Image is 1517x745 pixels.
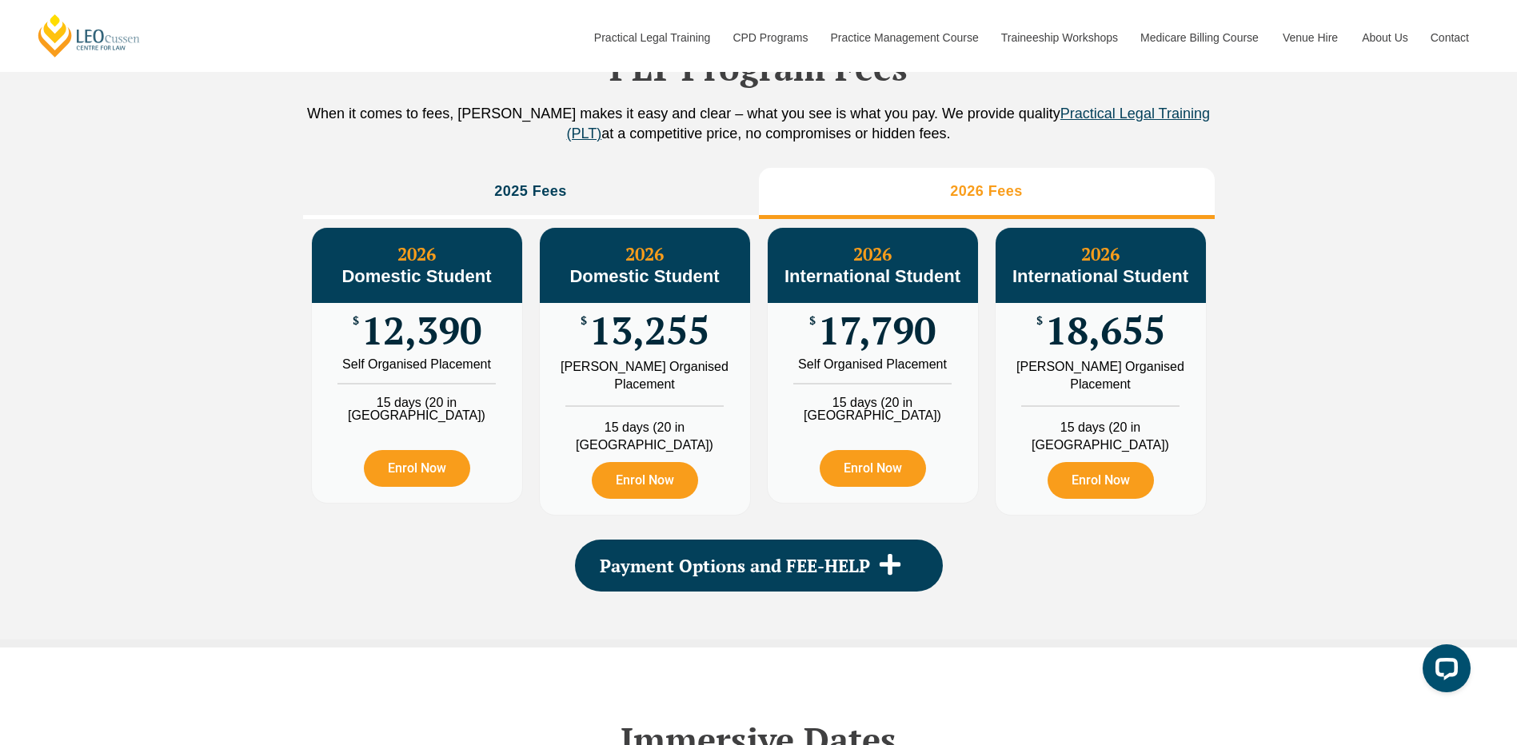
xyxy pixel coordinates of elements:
h3: 2026 Fees [950,182,1023,201]
li: 15 days (20 in [GEOGRAPHIC_DATA]) [768,383,978,422]
a: Traineeship Workshops [989,3,1128,72]
li: 15 days (20 in [GEOGRAPHIC_DATA]) [540,405,750,454]
span: Domestic Student [341,266,491,286]
a: About Us [1350,3,1419,72]
a: CPD Programs [721,3,818,72]
a: Enrol Now [1048,462,1154,499]
a: Practice Management Course [819,3,989,72]
a: Contact [1419,3,1481,72]
li: 15 days (20 in [GEOGRAPHIC_DATA]) [996,405,1206,454]
p: When it comes to fees, [PERSON_NAME] makes it easy and clear – what you see is what you pay. We p... [303,104,1215,144]
iframe: LiveChat chat widget [1410,638,1477,705]
div: Self Organised Placement [780,358,966,371]
div: Self Organised Placement [324,358,510,371]
span: 17,790 [818,315,936,346]
a: Practical Legal Training [582,3,721,72]
h3: 2026 [768,244,978,287]
li: 15 days (20 in [GEOGRAPHIC_DATA]) [312,383,522,422]
h3: 2025 Fees [494,182,567,201]
span: $ [1036,315,1043,327]
a: Enrol Now [820,450,926,487]
span: 18,655 [1045,315,1165,346]
span: $ [353,315,359,327]
h3: 2026 [540,244,750,287]
span: 13,255 [589,315,709,346]
div: [PERSON_NAME] Organised Placement [552,358,738,393]
span: International Student [1012,266,1188,286]
div: [PERSON_NAME] Organised Placement [1008,358,1194,393]
a: Enrol Now [592,462,698,499]
h3: 2026 [312,244,522,287]
span: Payment Options and FEE-HELP [600,557,870,575]
span: $ [809,315,816,327]
h2: PLT Program Fees [303,48,1215,88]
a: Medicare Billing Course [1128,3,1271,72]
a: Venue Hire [1271,3,1350,72]
a: [PERSON_NAME] Centre for Law [36,13,142,58]
span: $ [581,315,587,327]
span: Domestic Student [569,266,719,286]
span: International Student [784,266,960,286]
span: 12,390 [361,315,481,346]
h3: 2026 [996,244,1206,287]
a: Enrol Now [364,450,470,487]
